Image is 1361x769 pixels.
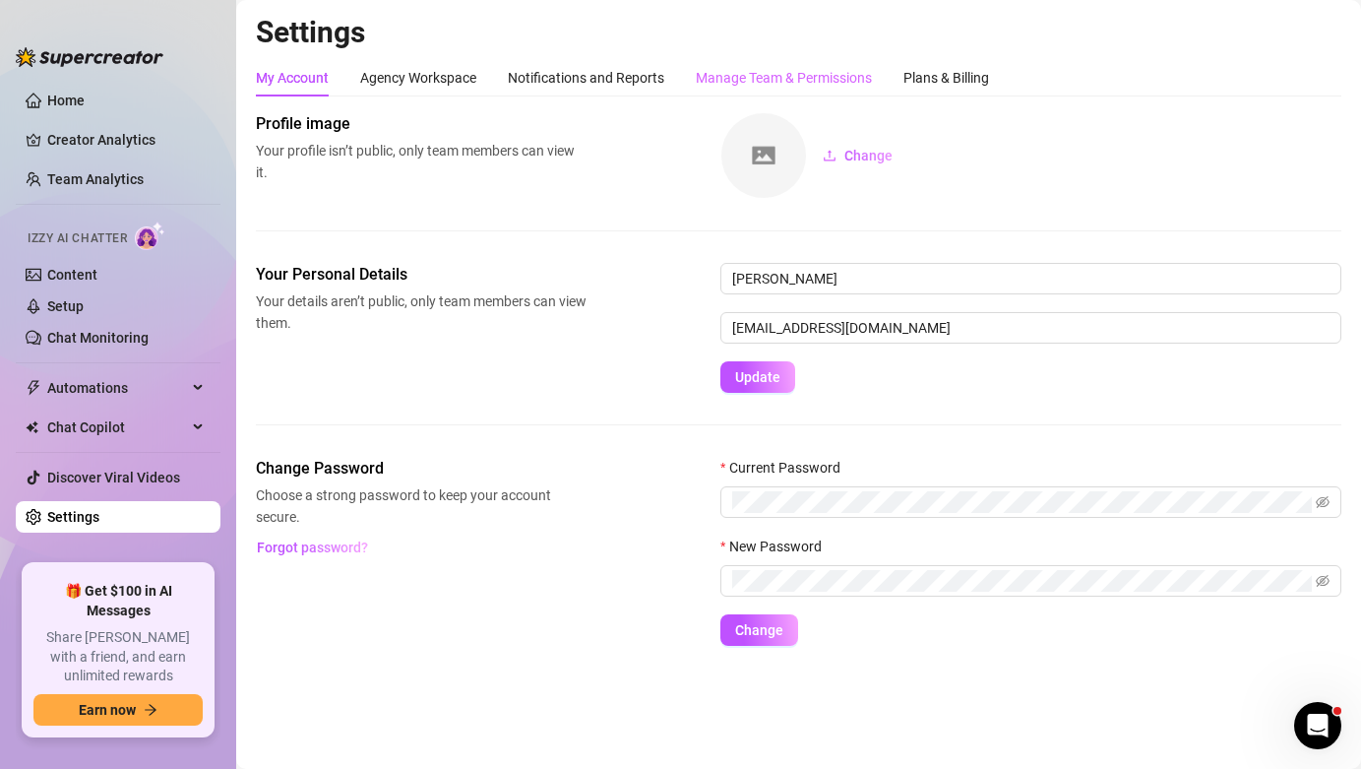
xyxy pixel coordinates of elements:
[720,263,1341,294] input: Enter name
[47,330,149,346] a: Chat Monitoring
[79,702,136,718] span: Earn now
[47,509,99,525] a: Settings
[33,582,203,620] span: 🎁 Get $100 in AI Messages
[256,484,587,528] span: Choose a strong password to keep your account secure.
[844,148,893,163] span: Change
[47,412,187,443] span: Chat Copilot
[1316,495,1330,509] span: eye-invisible
[144,703,157,717] span: arrow-right
[47,267,97,283] a: Content
[720,536,835,557] label: New Password
[47,372,187,404] span: Automations
[47,171,144,187] a: Team Analytics
[256,263,587,287] span: Your Personal Details
[721,113,806,198] img: square-placeholder.png
[732,491,1312,513] input: Current Password
[735,369,780,385] span: Update
[720,312,1341,344] input: Enter new email
[256,140,587,183] span: Your profile isn’t public, only team members can view it.
[47,124,205,156] a: Creator Analytics
[508,67,664,89] div: Notifications and Reports
[256,67,329,89] div: My Account
[735,622,783,638] span: Change
[720,614,798,646] button: Change
[33,694,203,726] button: Earn nowarrow-right
[256,290,587,334] span: Your details aren’t public, only team members can view them.
[807,140,908,171] button: Change
[47,298,84,314] a: Setup
[47,470,180,485] a: Discover Viral Videos
[28,229,127,248] span: Izzy AI Chatter
[903,67,989,89] div: Plans & Billing
[256,532,368,563] button: Forgot password?
[33,628,203,686] span: Share [PERSON_NAME] with a friend, and earn unlimited rewards
[135,222,165,250] img: AI Chatter
[16,47,163,67] img: logo-BBDzfeDw.svg
[720,457,853,479] label: Current Password
[47,93,85,108] a: Home
[696,67,872,89] div: Manage Team & Permissions
[1294,702,1341,749] iframe: Intercom live chat
[256,14,1341,51] h2: Settings
[257,540,368,555] span: Forgot password?
[720,361,795,393] button: Update
[26,420,38,434] img: Chat Copilot
[360,67,476,89] div: Agency Workspace
[732,570,1312,592] input: New Password
[26,380,41,396] span: thunderbolt
[823,149,836,162] span: upload
[1316,574,1330,588] span: eye-invisible
[256,112,587,136] span: Profile image
[256,457,587,481] span: Change Password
